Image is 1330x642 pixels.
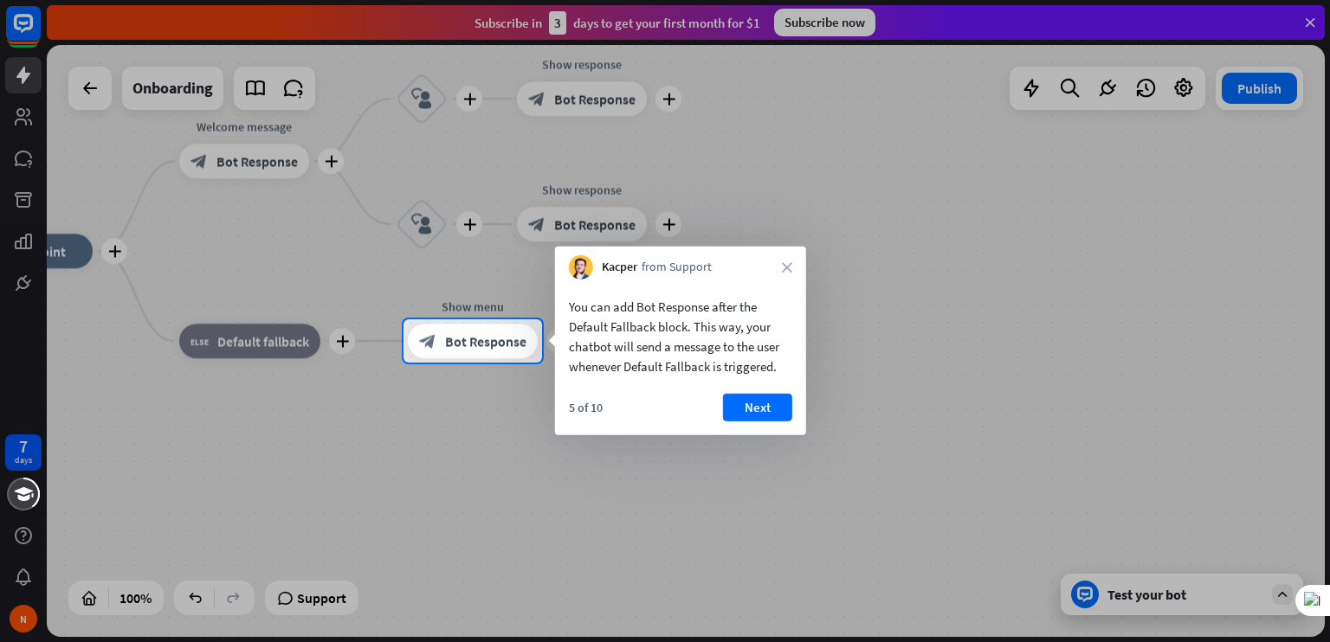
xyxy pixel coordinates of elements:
[569,400,603,415] div: 5 of 10
[642,259,712,276] span: from Support
[723,394,792,421] button: Next
[14,7,66,59] button: Open LiveChat chat widget
[602,259,637,276] span: Kacper
[569,297,792,376] div: You can add Bot Response after the Default Fallback block. This way, your chatbot will send a mes...
[445,332,526,350] span: Bot Response
[782,262,792,273] i: close
[419,332,436,350] i: block_bot_response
